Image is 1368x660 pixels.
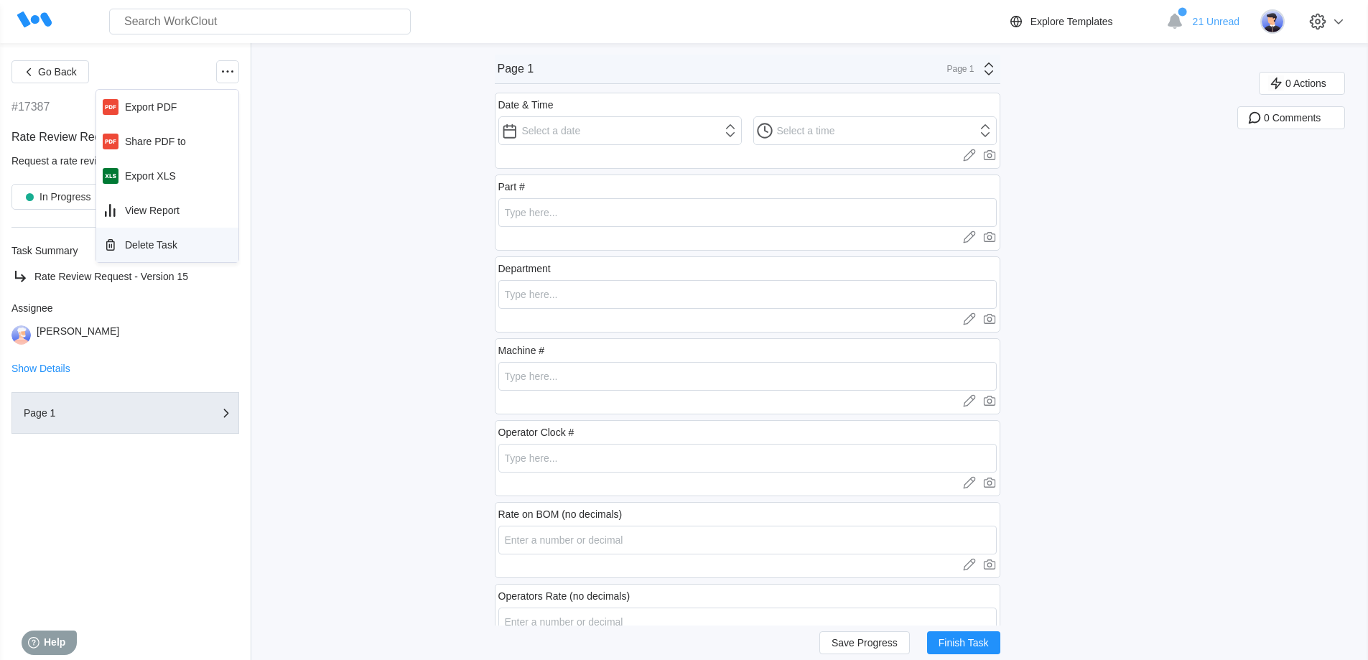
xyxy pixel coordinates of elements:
span: 21 Unread [1193,16,1239,27]
div: Page 1 [24,408,167,418]
input: Type here... [498,280,997,309]
button: Go Back [11,60,89,83]
div: View Report [125,205,180,216]
div: Export XLS [125,170,176,182]
input: Type here... [498,198,997,227]
div: Explore Templates [1030,16,1113,27]
input: Select a date [498,116,742,145]
span: 0 Actions [1285,78,1326,88]
a: Explore Templates [1008,13,1159,30]
button: Page 1 [11,392,239,434]
button: Show Details [11,363,70,373]
span: Rate Review Request - Version 15 [34,271,188,282]
div: Task Summary [11,245,239,256]
button: Finish Task [927,631,1000,654]
input: Select a time [753,116,997,145]
span: Go Back [38,67,77,77]
span: 0 Comments [1264,113,1321,123]
div: Share PDF to [125,136,186,147]
input: Enter a number or decimal [498,608,997,636]
div: Page 1 [939,64,974,74]
span: Rate Review Request - Version 15 [11,131,187,143]
div: Request a rate review for a process [11,155,239,167]
div: In Progress [19,187,91,207]
div: Export PDF [125,101,177,113]
div: Operators Rate (no decimals) [498,590,631,602]
input: Enter a number or decimal [498,526,997,554]
input: Type here... [498,444,997,473]
div: Operator Clock # [498,427,574,438]
img: user-5.png [1260,9,1285,34]
div: #17387 [11,101,50,113]
span: Save Progress [832,638,898,648]
div: Rate on BOM (no decimals) [498,508,623,520]
button: Save Progress [819,631,910,654]
input: Search WorkClout [109,9,411,34]
div: Assignee [11,302,239,314]
div: Machine # [498,345,545,356]
div: [PERSON_NAME] [37,325,119,345]
div: Page 1 [498,62,534,75]
div: Department [498,263,551,274]
button: 0 Comments [1237,106,1345,129]
input: Type here... [498,362,997,391]
div: Delete Task [125,239,177,251]
span: Finish Task [939,638,989,648]
img: user-3.png [11,325,31,345]
div: Date & Time [498,99,554,111]
button: 0 Actions [1259,72,1345,95]
a: Rate Review Request - Version 15 [11,268,239,285]
div: Part # [498,181,525,192]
